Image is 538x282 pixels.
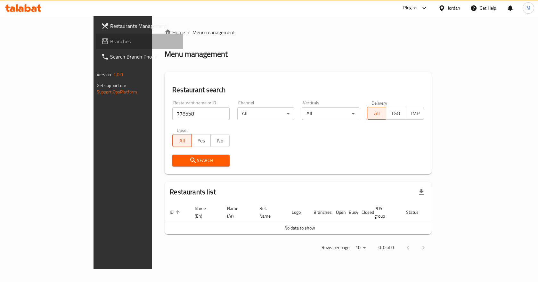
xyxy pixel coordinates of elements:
[110,22,178,30] span: Restaurants Management
[170,208,182,216] span: ID
[96,34,183,49] a: Branches
[308,203,331,222] th: Branches
[110,53,178,60] span: Search Branch Phone
[227,205,247,220] span: Name (Ar)
[213,136,227,145] span: No
[172,134,192,147] button: All
[406,208,427,216] span: Status
[374,205,393,220] span: POS group
[379,244,394,252] p: 0-0 of 0
[344,203,356,222] th: Busy
[367,107,386,120] button: All
[165,203,457,234] table: enhanced table
[97,88,137,96] a: Support.OpsPlatform
[284,224,315,232] span: No data to show
[526,4,530,12] span: M
[172,85,424,95] h2: Restaurant search
[188,28,190,36] li: /
[165,28,432,36] nav: breadcrumb
[414,184,429,200] div: Export file
[96,18,183,34] a: Restaurants Management
[172,155,230,166] button: Search
[194,136,208,145] span: Yes
[192,134,211,147] button: Yes
[371,101,387,105] label: Delivery
[259,205,279,220] span: Ref. Name
[97,81,126,90] span: Get support on:
[113,70,123,79] span: 1.0.0
[302,107,359,120] div: All
[237,107,295,120] div: All
[170,187,216,197] h2: Restaurants list
[210,134,230,147] button: No
[287,203,308,222] th: Logo
[389,109,403,118] span: TGO
[175,136,189,145] span: All
[177,157,224,165] span: Search
[192,28,235,36] span: Menu management
[177,128,189,132] label: Upsell
[356,203,369,222] th: Closed
[408,109,421,118] span: TMP
[172,107,230,120] input: Search for restaurant name or ID..
[195,205,214,220] span: Name (En)
[403,4,417,12] div: Plugins
[110,37,178,45] span: Branches
[96,49,183,64] a: Search Branch Phone
[331,203,344,222] th: Open
[165,49,228,59] h2: Menu management
[97,70,112,79] span: Version:
[386,107,405,120] button: TGO
[405,107,424,120] button: TMP
[353,243,368,253] div: Rows per page:
[448,4,460,12] div: Jordan
[322,244,350,252] p: Rows per page:
[370,109,384,118] span: All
